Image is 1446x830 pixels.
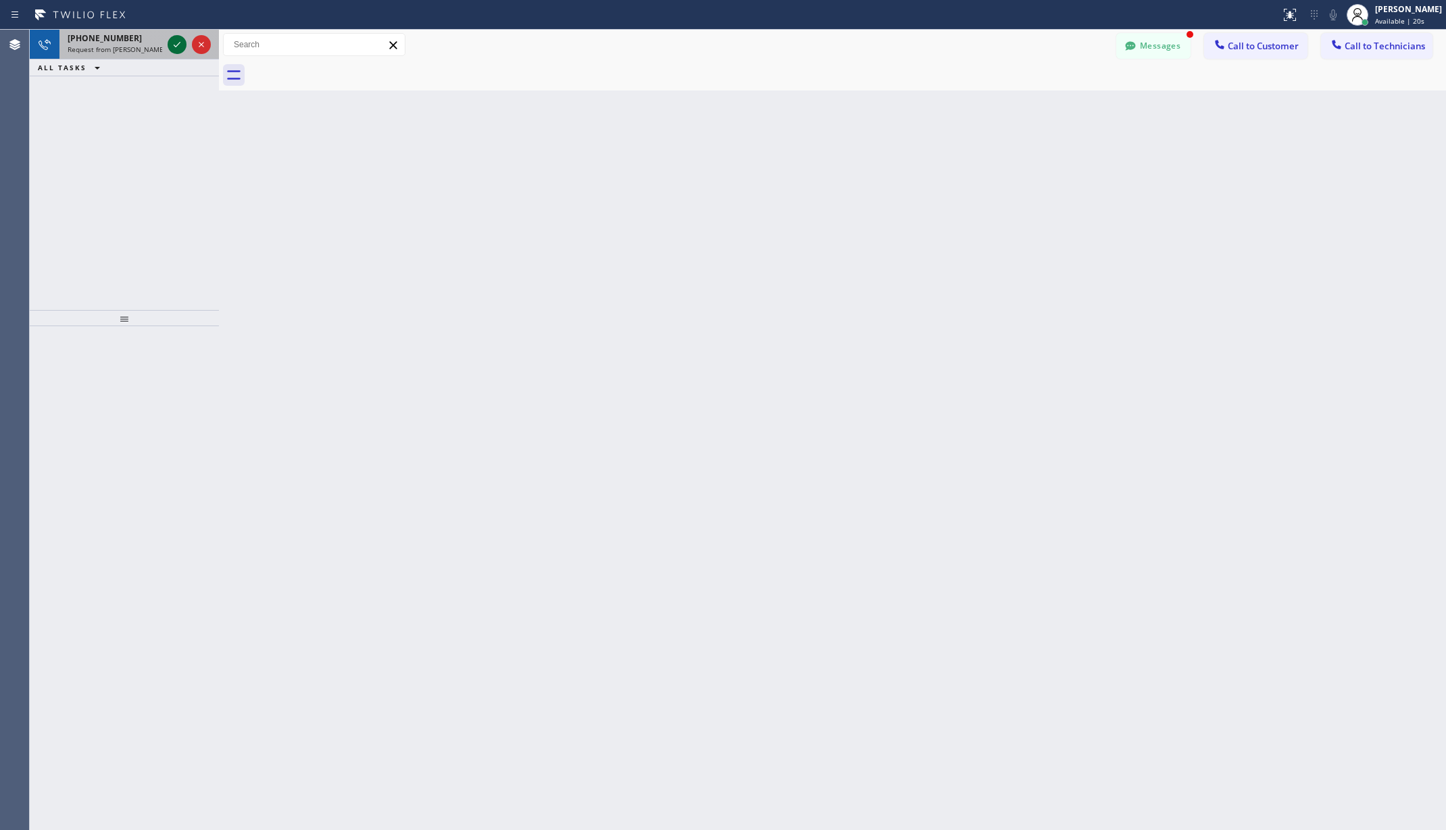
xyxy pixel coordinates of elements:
div: [PERSON_NAME] [1375,3,1442,15]
input: Search [224,34,405,55]
span: Call to Customer [1228,40,1299,52]
button: Messages [1116,33,1191,59]
button: Call to Technicians [1321,33,1432,59]
button: ALL TASKS [30,59,114,76]
button: Call to Customer [1204,33,1307,59]
button: Reject [192,35,211,54]
button: Accept [168,35,186,54]
span: ALL TASKS [38,63,86,72]
button: Mute [1324,5,1343,24]
span: Available | 20s [1375,16,1424,26]
span: Call to Technicians [1345,40,1425,52]
span: [PHONE_NUMBER] [68,32,142,44]
span: Request from [PERSON_NAME] (direct) [68,45,191,54]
